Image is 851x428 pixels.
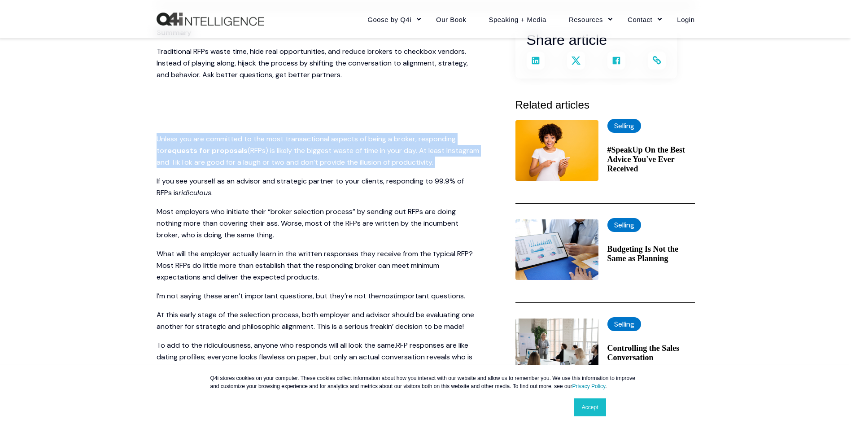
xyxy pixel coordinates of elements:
[607,145,695,174] a: #SpeakUp On the Best Advice You've Ever Received
[157,146,479,167] span: (RFPs) is likely the biggest waste of time in your day. At least Instagram and TikTok are good fo...
[157,207,458,240] span: Most employers who initiate their “broker selection process” by sending out RFPs are doing nothin...
[607,317,641,331] label: Selling
[157,46,480,81] p: Traditional RFPs waste time, hide real opportunities, and reduce brokers to checkbox vendors. Ins...
[515,219,598,280] img: Person pointing to graphs on a screen with a pen.
[164,146,248,155] span: requests for proposals
[157,249,473,282] span: What will the employer actually learn in the written responses they receive from the typical RFP?...
[157,291,379,301] span: I’m not saying these aren’t important questions, but they’re not the
[607,119,641,133] label: Selling
[527,52,545,70] a: Share on LinkedIn
[648,52,666,70] a: Copy and share the link
[607,245,695,263] a: Budgeting Is Not the Same as Planning
[515,319,598,379] img: A professional giving a dynamic presentation, reinforcing the idea that Challengers teach and edu...
[574,398,606,416] a: Accept
[607,52,625,70] a: Share on Facebook
[157,134,456,155] span: Unless you are committed to the most transactional aspects of being a broker, responding to
[157,13,264,26] img: Q4intelligence, LLC logo
[515,96,695,114] h3: Related articles
[157,176,464,197] span: If you see yourself as an advisor and strategic partner to your clients, responding to 99.9% of R...
[396,291,465,301] span: important questions.
[379,291,396,301] span: most
[157,310,474,331] span: At this early stage of the selection process, both employer and advisor should be evaluating one ...
[607,344,695,362] a: Controlling the Sales Conversation
[157,341,472,373] span: RFP responses are like dating profiles; everyone looks flawless on paper, but only an actual conv...
[527,29,666,52] h2: Share article
[157,341,396,350] span: To add to the ridiculousness, anyone who responds will all look the same.
[572,383,605,389] a: Privacy Policy
[211,188,213,197] span: .
[157,13,264,26] a: Back to Home
[607,218,641,232] label: Selling
[567,52,585,70] a: Share on X
[179,188,211,197] span: ridiculous
[210,374,641,390] p: Q4i stores cookies on your computer. These cookies collect information about how you interact wit...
